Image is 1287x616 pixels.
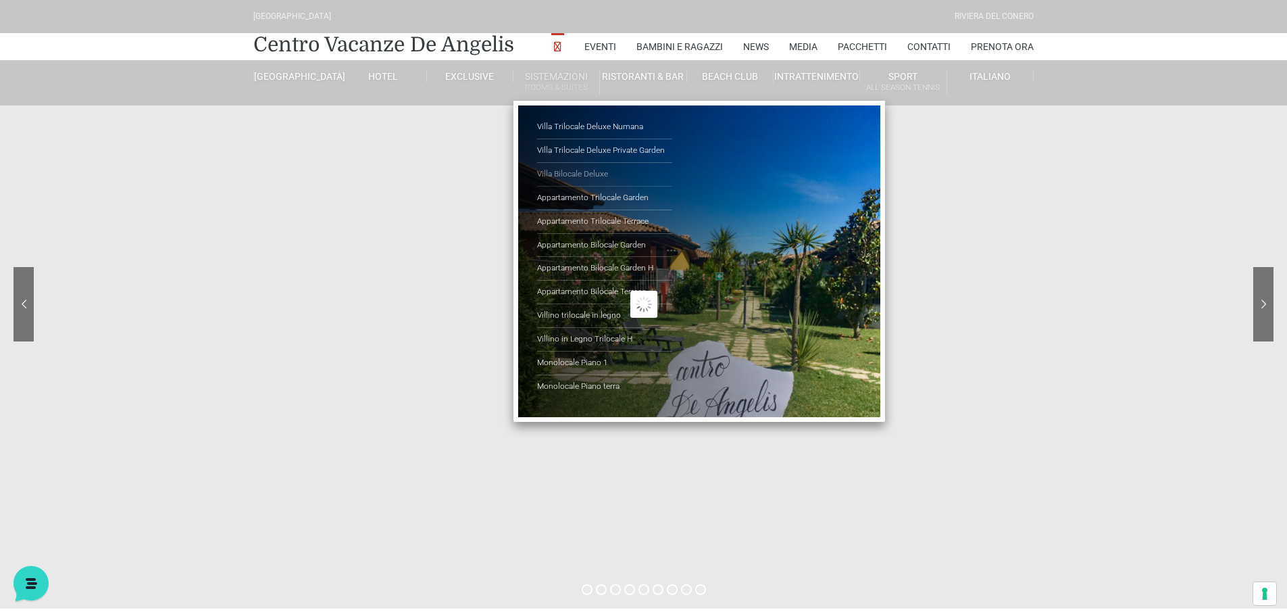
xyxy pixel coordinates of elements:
p: Aiuto [208,453,228,465]
img: light [22,131,49,158]
a: Villino in Legno Trilocale H [537,328,672,352]
span: Italiano [969,71,1011,82]
a: Hotel [340,70,426,82]
a: Contatti [907,33,951,60]
a: Pacchetti [838,33,887,60]
button: Messaggi [94,434,177,465]
input: Cerca un articolo... [30,254,221,267]
a: Villino trilocale in legno [537,304,672,328]
p: Home [41,453,64,465]
a: Monolocale Piano terra [537,375,672,398]
small: All Season Tennis [860,81,946,94]
a: Villa Bilocale Deluxe [537,163,672,187]
a: Apri Centro Assistenza [144,224,249,235]
a: Appartamento Trilocale Garden [537,187,672,210]
h2: Ciao da De Angelis Resort 👋 [11,11,227,54]
small: Rooms & Suites [513,81,599,94]
button: Aiuto [176,434,259,465]
a: Bambini e Ragazzi [636,33,723,60]
p: 3 mesi fa [214,130,249,142]
a: Beach Club [687,70,774,82]
button: Le tue preferenze relative al consenso per le tecnologie di tracciamento [1253,582,1276,605]
p: La nostra missione è rendere la tua esperienza straordinaria! [11,60,227,87]
a: Villa Trilocale Deluxe Private Garden [537,139,672,163]
button: Home [11,434,94,465]
a: Eventi [584,33,616,60]
a: Ristoranti & Bar [600,70,686,82]
span: Trova una risposta [22,224,105,235]
a: SistemazioniRooms & Suites [513,70,600,95]
a: [DEMOGRAPHIC_DATA] tutto [120,108,249,119]
a: Prenota Ora [971,33,1034,60]
a: Appartamento Bilocale Terrace [537,281,672,304]
a: Appartamento Bilocale Garden [537,234,672,258]
a: [PERSON_NAME]Ciao! Benvenuto al [GEOGRAPHIC_DATA]! Come posso aiutarti!3 mesi fa [16,124,254,165]
a: News [743,33,769,60]
a: Appartamento Bilocale Garden H [537,257,672,281]
span: Le tue conversazioni [22,108,115,119]
p: Ciao! Benvenuto al [GEOGRAPHIC_DATA]! Come posso aiutarti! [57,146,206,160]
iframe: Customerly Messenger Launcher [11,563,51,604]
a: Intrattenimento [774,70,860,82]
a: Centro Vacanze De Angelis [253,31,514,58]
a: Italiano [947,70,1034,82]
button: Inizia una conversazione [22,170,249,197]
span: Inizia una conversazione [88,179,199,189]
p: Messaggi [117,453,153,465]
a: Media [789,33,817,60]
span: [PERSON_NAME] [57,130,206,143]
a: [GEOGRAPHIC_DATA] [253,70,340,82]
a: Villa Trilocale Deluxe Numana [537,116,672,139]
div: Riviera Del Conero [955,10,1034,23]
a: SportAll Season Tennis [860,70,947,95]
a: Monolocale Piano 1 [537,352,672,375]
div: [GEOGRAPHIC_DATA] [253,10,331,23]
a: Exclusive [427,70,513,82]
a: Appartamento Trilocale Terrace [537,210,672,234]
